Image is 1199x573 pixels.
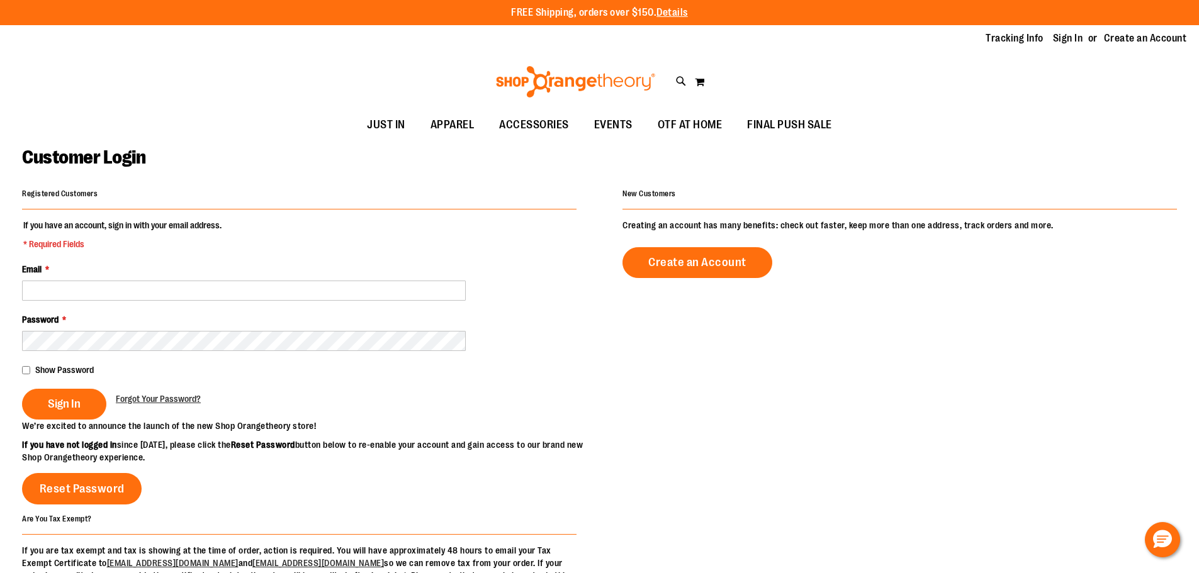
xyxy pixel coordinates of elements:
a: EVENTS [582,111,645,140]
strong: Registered Customers [22,189,98,198]
a: Create an Account [622,247,772,278]
strong: Are You Tax Exempt? [22,514,92,523]
a: OTF AT HOME [645,111,735,140]
span: Sign In [48,397,81,411]
p: Creating an account has many benefits: check out faster, keep more than one address, track orders... [622,219,1177,231]
span: OTF AT HOME [658,111,723,139]
span: ACCESSORIES [499,111,569,139]
span: Password [22,314,59,325]
strong: Reset Password [231,440,295,450]
a: Forgot Your Password? [116,392,201,405]
span: JUST IN [367,111,405,139]
p: FREE Shipping, orders over $150. [511,6,688,20]
span: * Required Fields [23,238,222,250]
span: Reset Password [40,482,125,496]
p: We’re excited to announce the launch of the new Shop Orangetheory store! [22,420,600,432]
strong: If you have not logged in [22,440,117,450]
a: APPAREL [418,111,487,140]
legend: If you have an account, sign in with your email address. [22,219,223,250]
img: Shop Orangetheory [494,66,657,97]
a: Create an Account [1104,31,1187,45]
a: FINAL PUSH SALE [735,111,845,140]
a: Details [656,7,688,18]
a: JUST IN [354,111,418,140]
span: FINAL PUSH SALE [747,111,832,139]
a: Reset Password [22,473,142,504]
a: [EMAIL_ADDRESS][DOMAIN_NAME] [107,558,239,568]
span: Show Password [35,365,94,375]
a: Sign In [1053,31,1083,45]
span: APPAREL [431,111,475,139]
a: ACCESSORIES [487,111,582,140]
button: Sign In [22,389,106,420]
a: Tracking Info [986,31,1044,45]
span: Create an Account [648,255,746,269]
span: Email [22,264,42,274]
p: since [DATE], please click the button below to re-enable your account and gain access to our bran... [22,438,600,464]
strong: New Customers [622,189,676,198]
a: [EMAIL_ADDRESS][DOMAIN_NAME] [252,558,384,568]
button: Hello, have a question? Let’s chat. [1145,522,1180,557]
span: Forgot Your Password? [116,394,201,404]
span: EVENTS [594,111,633,139]
span: Customer Login [22,147,145,168]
